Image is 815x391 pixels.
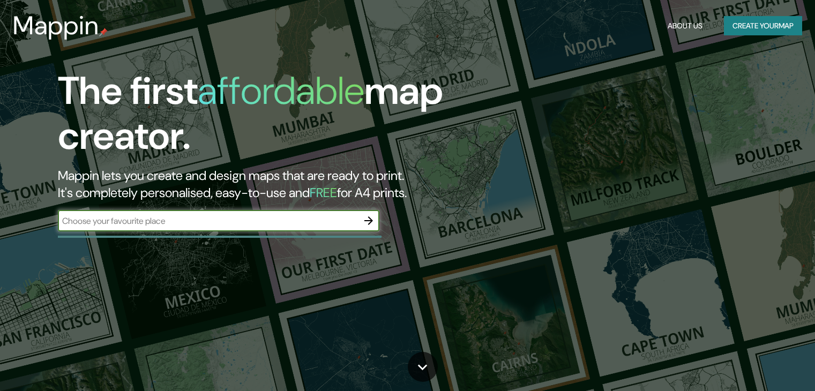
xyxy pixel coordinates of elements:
input: Choose your favourite place [58,215,358,227]
h1: The first map creator. [58,69,466,167]
button: About Us [663,16,707,36]
h3: Mappin [13,11,99,41]
img: mappin-pin [99,28,108,36]
h2: Mappin lets you create and design maps that are ready to print. It's completely personalised, eas... [58,167,466,201]
button: Create yourmap [724,16,802,36]
h1: affordable [198,66,364,116]
h5: FREE [310,184,337,201]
